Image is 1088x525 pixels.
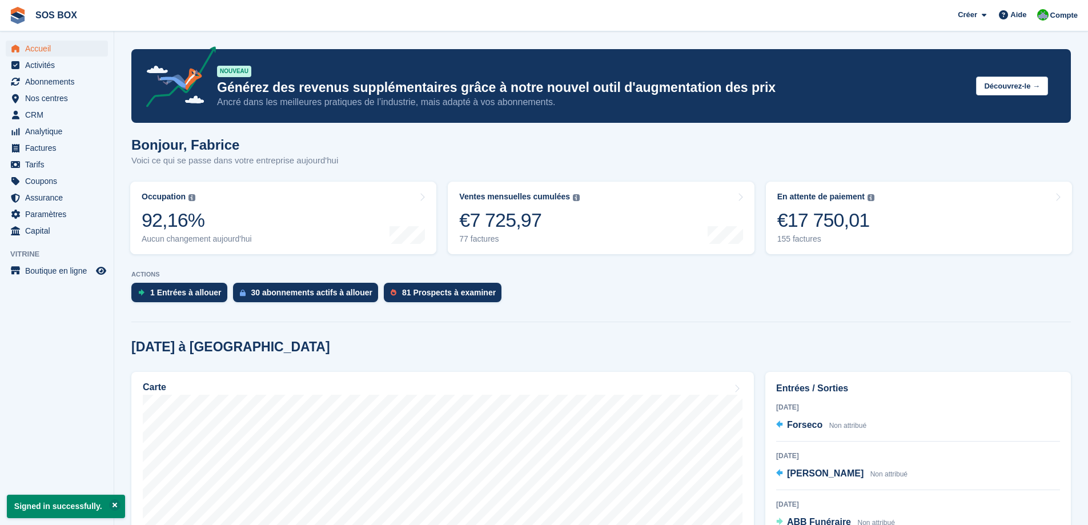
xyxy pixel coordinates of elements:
span: Accueil [25,41,94,57]
a: Ventes mensuelles cumulées €7 725,97 77 factures [448,182,754,254]
a: Forseco Non attribué [776,418,866,433]
a: 30 abonnements actifs à allouer [233,283,384,308]
span: Activités [25,57,94,73]
span: Compte [1050,10,1078,21]
div: 1 Entrées à allouer [150,288,222,297]
h2: Entrées / Sorties [776,382,1060,395]
span: Analytique [25,123,94,139]
a: menu [6,263,108,279]
a: 1 Entrées à allouer [131,283,233,308]
a: menu [6,41,108,57]
div: 30 abonnements actifs à allouer [251,288,372,297]
span: Aide [1010,9,1026,21]
img: stora-icon-8386f47178a22dfd0bd8f6a31ec36ba5ce8667c1dd55bd0f319d3a0aa187defe.svg [9,7,26,24]
a: menu [6,223,108,239]
div: NOUVEAU [217,66,251,77]
a: En attente de paiement €17 750,01 155 factures [766,182,1072,254]
p: ACTIONS [131,271,1071,278]
div: €17 750,01 [777,209,874,232]
h2: Carte [143,382,166,392]
span: [PERSON_NAME] [787,468,864,478]
span: Capital [25,223,94,239]
a: menu [6,107,108,123]
a: menu [6,123,108,139]
span: CRM [25,107,94,123]
a: menu [6,157,108,173]
span: Non attribué [870,470,908,478]
span: Assurance [25,190,94,206]
a: Occupation 92,16% Aucun changement aujourd'hui [130,182,436,254]
span: Factures [25,140,94,156]
div: Occupation [142,192,186,202]
img: icon-info-grey-7440780725fd019a000dd9b08b2336e03edf1995a4989e88bcd33f0948082b44.svg [188,194,195,201]
div: 77 factures [459,234,580,244]
span: Vitrine [10,249,114,260]
span: Créer [958,9,977,21]
p: Signed in successfully. [7,495,125,518]
div: 155 factures [777,234,874,244]
img: Fabrice [1037,9,1049,21]
span: Tarifs [25,157,94,173]
a: menu [6,206,108,222]
img: icon-info-grey-7440780725fd019a000dd9b08b2336e03edf1995a4989e88bcd33f0948082b44.svg [573,194,580,201]
a: menu [6,173,108,189]
div: 81 Prospects à examiner [402,288,496,297]
p: Voici ce qui se passe dans votre entreprise aujourd'hui [131,154,338,167]
img: move_ins_to_allocate_icon-fdf77a2bb77ea45bf5b3d319d69a93e2d87916cf1d5bf7949dd705db3b84f3ca.svg [138,289,144,296]
span: Paramètres [25,206,94,222]
div: [DATE] [776,402,1060,412]
a: 81 Prospects à examiner [384,283,507,308]
a: menu [6,190,108,206]
span: Forseco [787,420,822,430]
div: 92,16% [142,209,252,232]
h2: [DATE] à [GEOGRAPHIC_DATA] [131,339,330,355]
img: active_subscription_to_allocate_icon-d502201f5373d7db506a760aba3b589e785aa758c864c3986d89f69b8ff3... [240,289,246,296]
img: price-adjustments-announcement-icon-8257ccfd72463d97f412b2fc003d46551f7dbcb40ab6d574587a9cd5c0d94... [136,46,216,111]
div: En attente de paiement [777,192,865,202]
a: menu [6,57,108,73]
a: menu [6,90,108,106]
span: Abonnements [25,74,94,90]
a: Boutique d'aperçu [94,264,108,278]
div: [DATE] [776,451,1060,461]
p: Générez des revenus supplémentaires grâce à notre nouvel outil d'augmentation des prix [217,79,967,96]
a: menu [6,74,108,90]
span: Coupons [25,173,94,189]
h1: Bonjour, Fabrice [131,137,338,153]
a: menu [6,140,108,156]
div: [DATE] [776,499,1060,510]
div: Aucun changement aujourd'hui [142,234,252,244]
button: Découvrez-le → [976,77,1048,95]
span: Non attribué [829,422,866,430]
div: Ventes mensuelles cumulées [459,192,570,202]
div: €7 725,97 [459,209,580,232]
span: Boutique en ligne [25,263,94,279]
img: prospect-51fa495bee0391a8d652442698ab0144808aea92771e9ea1ae160a38d050c398.svg [391,289,396,296]
p: Ancré dans les meilleures pratiques de l’industrie, mais adapté à vos abonnements. [217,96,967,109]
span: Nos centres [25,90,94,106]
img: icon-info-grey-7440780725fd019a000dd9b08b2336e03edf1995a4989e88bcd33f0948082b44.svg [868,194,874,201]
a: SOS BOX [31,6,82,25]
a: [PERSON_NAME] Non attribué [776,467,908,482]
